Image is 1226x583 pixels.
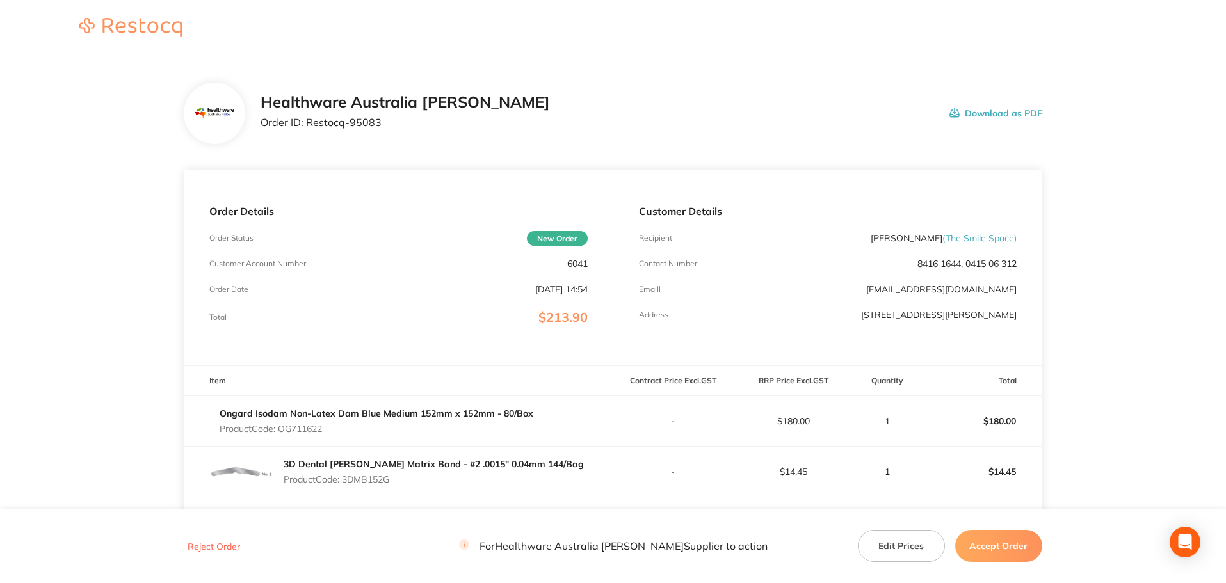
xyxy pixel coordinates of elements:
img: Mjc2MnhocQ [194,93,236,134]
p: Order Details [209,205,587,217]
button: Accept Order [955,530,1042,562]
button: Reject Order [184,541,244,552]
p: [STREET_ADDRESS][PERSON_NAME] [861,310,1017,320]
td: Message: - [184,497,613,536]
p: $180.00 [734,416,853,426]
h2: Healthware Australia [PERSON_NAME] [261,93,550,111]
th: Quantity [853,366,922,396]
div: Open Intercom Messenger [1170,527,1200,557]
p: Order Status [209,234,254,243]
span: ( The Smile Space ) [942,232,1017,244]
th: Total [922,366,1042,396]
p: Customer Account Number [209,259,306,268]
p: Product Code: 3DMB152G [284,474,584,484]
p: Recipient [639,234,672,243]
img: OHp0cXNmNg [209,465,273,479]
span: New Order [527,231,588,246]
p: Product Code: OG711622 [220,424,533,434]
p: Emaill [639,285,661,294]
th: Item [184,366,613,396]
p: 8416 1644, 0415 06 312 [917,259,1017,269]
p: $14.45 [734,467,853,477]
p: For Healthware Australia [PERSON_NAME] Supplier to action [459,540,768,552]
a: Ongard Isodam Non-Latex Dam Blue Medium 152mm x 152mm - 80/Box [220,408,533,419]
p: - [614,467,733,477]
span: $213.90 [538,309,588,325]
p: 6041 [567,259,588,269]
p: Order ID: Restocq- 95083 [261,116,550,128]
th: Contract Price Excl. GST [613,366,734,396]
p: Customer Details [639,205,1017,217]
p: [DATE] 14:54 [535,284,588,294]
p: $180.00 [923,406,1042,436]
p: Total [209,313,227,322]
p: Order Date [209,285,248,294]
p: [PERSON_NAME] [871,233,1017,243]
th: RRP Price Excl. GST [733,366,853,396]
img: Restocq logo [67,18,195,37]
p: 1 [854,416,921,426]
a: [EMAIL_ADDRESS][DOMAIN_NAME] [866,284,1017,295]
p: $14.45 [923,456,1042,487]
button: Download as PDF [949,93,1042,133]
p: - [614,416,733,426]
p: Contact Number [639,259,697,268]
button: Edit Prices [858,530,945,562]
p: 1 [854,467,921,477]
a: 3D Dental [PERSON_NAME] Matrix Band - #2 .0015" 0.04mm 144/Bag [284,458,584,470]
p: Address [639,310,668,319]
a: Restocq logo [67,18,195,39]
